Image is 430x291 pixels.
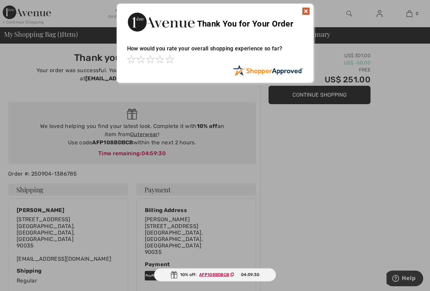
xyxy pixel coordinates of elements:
[197,19,293,29] span: Thank You for Your Order
[154,268,276,281] div: 10% off:
[127,11,195,33] img: Thank You for Your Order
[127,38,303,65] div: How would you rate your overall shopping experience so far?
[171,271,177,278] img: Gift.svg
[302,7,310,15] img: x
[241,272,259,278] span: 04:59:30
[199,272,229,277] ins: AFP108BDBCB
[15,5,29,11] span: Help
